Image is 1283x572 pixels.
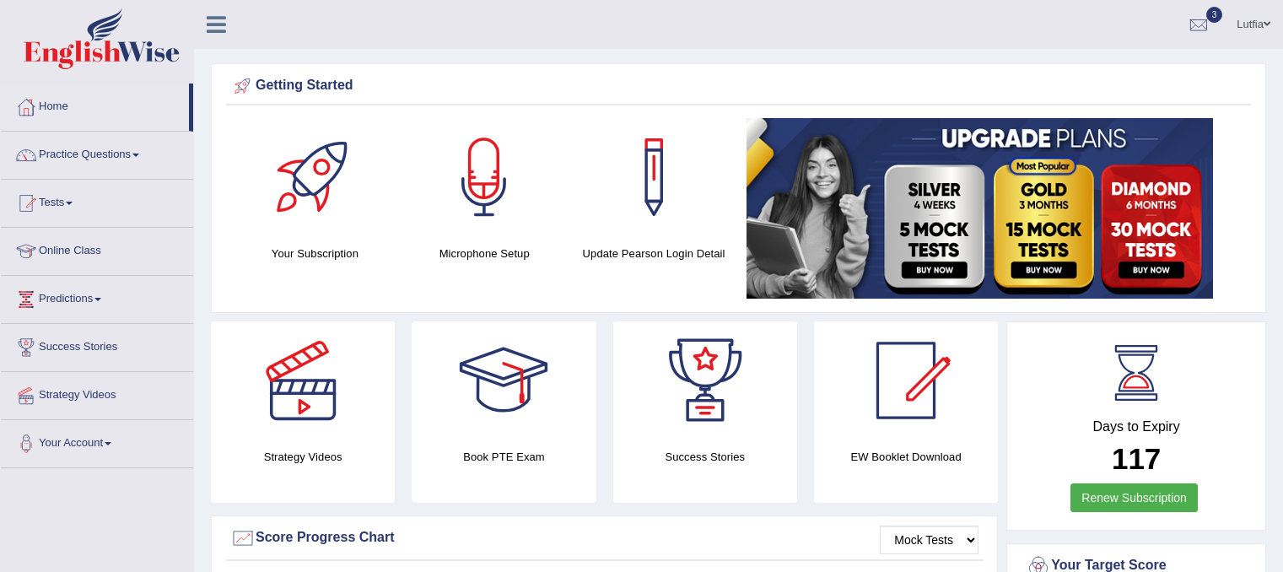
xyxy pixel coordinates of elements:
h4: Success Stories [613,448,797,466]
h4: EW Booklet Download [814,448,998,466]
h4: Strategy Videos [211,448,395,466]
a: Renew Subscription [1070,483,1198,512]
img: small5.jpg [747,118,1213,299]
h4: Update Pearson Login Detail [578,245,730,262]
h4: Days to Expiry [1026,419,1247,434]
a: Strategy Videos [1,372,193,414]
a: Practice Questions [1,132,193,174]
h4: Microphone Setup [408,245,561,262]
h4: Book PTE Exam [412,448,596,466]
a: Predictions [1,276,193,318]
a: Success Stories [1,324,193,366]
a: Your Account [1,420,193,462]
h4: Your Subscription [239,245,391,262]
span: 3 [1206,7,1223,23]
div: Score Progress Chart [230,526,978,551]
a: Online Class [1,228,193,270]
div: Getting Started [230,73,1247,99]
a: Tests [1,180,193,222]
b: 117 [1112,442,1161,475]
a: Home [1,84,189,126]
